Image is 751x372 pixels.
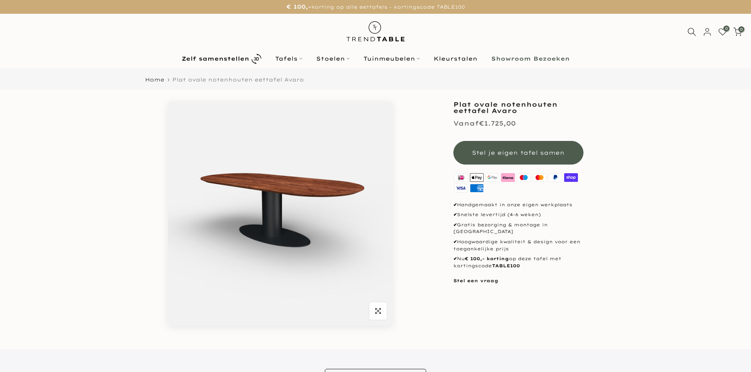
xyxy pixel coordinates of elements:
b: Zelf samenstellen [182,56,249,61]
img: maestro [516,172,532,183]
img: paypal [547,172,563,183]
strong: € 100,- [286,3,311,10]
a: 0 [718,28,727,36]
a: Tuinmeubelen [356,54,427,63]
span: Vanaf [453,119,479,127]
div: €1.725,00 [453,118,516,129]
button: Stel je eigen tafel samen [453,141,583,165]
b: Showroom Bezoeken [491,56,570,61]
img: klarna [500,172,516,183]
a: Zelf samenstellen [175,52,268,66]
h1: Plat ovale notenhouten eettafel Avaro [453,101,583,114]
strong: ✔ [453,212,457,217]
img: ideal [453,172,469,183]
a: Tafels [268,54,309,63]
img: apple pay [469,172,485,183]
img: trend-table [341,14,410,49]
img: shopify pay [563,172,579,183]
a: Kleurstalen [427,54,484,63]
strong: ✔ [453,256,457,261]
p: korting op alle eettafels - kortingscode TABLE100 [10,2,741,12]
a: Showroom Bezoeken [484,54,576,63]
span: 0 [723,26,729,31]
p: Nu op deze tafel met kortingscode [453,255,583,269]
strong: TABLE100 [492,263,520,268]
span: Stel je eigen tafel samen [472,149,565,156]
img: google pay [485,172,500,183]
a: Stoelen [309,54,356,63]
a: 0 [733,28,742,36]
strong: ✔ [453,239,457,244]
p: Snelste levertijd (4-6 weken) [453,211,583,218]
img: american express [469,183,485,194]
p: Hoogwaardige kwaliteit & design voor een toegankelijke prijs [453,239,583,252]
strong: ✔ [453,222,457,228]
strong: ✔ [453,202,457,207]
p: Handgemaakt in onze eigen werkplaats [453,202,583,209]
img: visa [453,183,469,194]
strong: € 100,- korting [465,256,509,261]
img: master [532,172,548,183]
a: Home [145,77,164,82]
span: 0 [738,26,744,32]
a: Stel een vraag [453,278,498,283]
span: Plat ovale notenhouten eettafel Avaro [172,76,304,83]
p: Gratis bezorging & montage in [GEOGRAPHIC_DATA] [453,222,583,235]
